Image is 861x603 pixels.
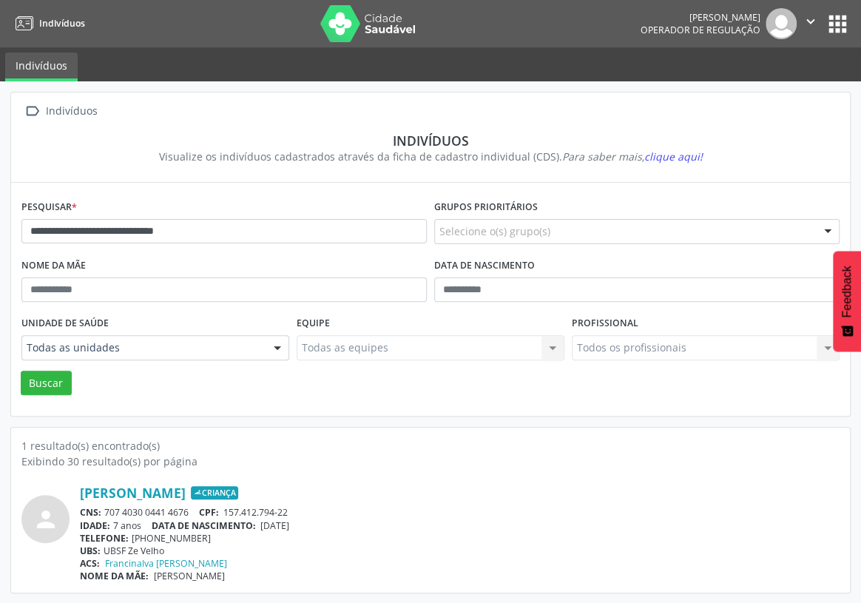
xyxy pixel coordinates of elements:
span: ACS: [80,557,100,570]
a: Francinalva [PERSON_NAME] [105,557,227,570]
button:  [797,8,825,39]
div: Indivíduos [32,132,829,149]
i:  [21,101,43,122]
span: UBS: [80,545,101,557]
span: Indivíduos [39,17,85,30]
a: Indivíduos [10,11,85,36]
div: [PERSON_NAME] [641,11,760,24]
span: Criança [191,486,238,499]
span: Feedback [840,266,854,317]
span: IDADE: [80,519,110,532]
button: Buscar [21,371,72,396]
label: Data de nascimento [434,255,535,277]
a: Indivíduos [5,53,78,81]
div: [PHONE_NUMBER] [80,532,840,545]
span: DATA DE NASCIMENTO: [152,519,256,532]
span: 157.412.794-22 [223,506,288,519]
span: Selecione o(s) grupo(s) [439,223,550,239]
span: CNS: [80,506,101,519]
div: 7 anos [80,519,840,532]
button: apps [825,11,851,37]
span: NOME DA MÃE: [80,570,149,582]
label: Unidade de saúde [21,312,109,335]
span: [DATE] [260,519,289,532]
div: Visualize os indivíduos cadastrados através da ficha de cadastro individual (CDS). [32,149,829,164]
i: person [33,506,59,533]
label: Equipe [297,312,330,335]
div: UBSF Ze Velho [80,545,840,557]
span: clique aqui! [644,149,703,164]
span: Todas as unidades [27,340,259,355]
label: Pesquisar [21,196,77,219]
div: 1 resultado(s) encontrado(s) [21,438,840,454]
span: Operador de regulação [641,24,760,36]
label: Nome da mãe [21,255,86,277]
label: Profissional [572,312,638,335]
label: Grupos prioritários [434,196,538,219]
i:  [803,13,819,30]
div: Exibindo 30 resultado(s) por página [21,454,840,469]
a: [PERSON_NAME] [80,485,186,501]
a:  Indivíduos [21,101,100,122]
div: Indivíduos [43,101,100,122]
span: [PERSON_NAME] [154,570,225,582]
span: CPF: [199,506,219,519]
span: TELEFONE: [80,532,129,545]
div: 707 4030 0441 4676 [80,506,840,519]
button: Feedback - Mostrar pesquisa [833,251,861,351]
img: img [766,8,797,39]
i: Para saber mais, [562,149,703,164]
